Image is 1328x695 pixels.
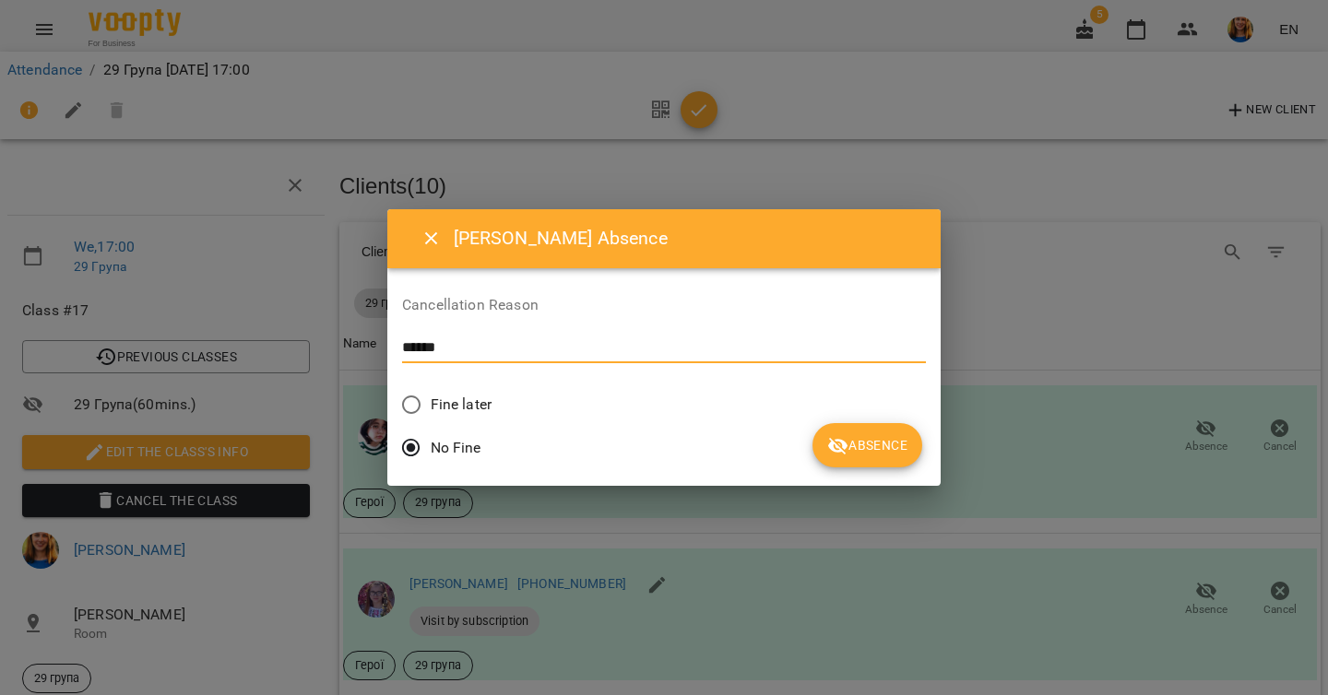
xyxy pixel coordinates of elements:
[454,224,919,253] h6: [PERSON_NAME] Absence
[827,434,907,456] span: Absence
[431,394,492,416] span: Fine later
[409,217,454,261] button: Close
[402,298,926,312] label: Cancellation Reason
[431,437,481,459] span: No Fine
[812,423,922,467] button: Absence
